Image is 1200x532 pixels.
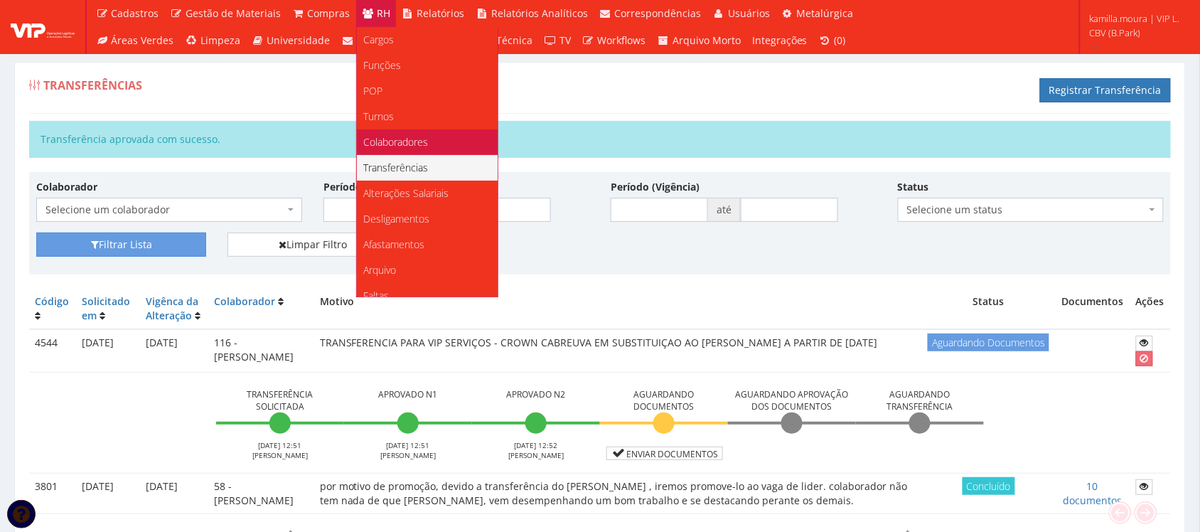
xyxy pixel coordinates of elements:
[364,263,397,277] span: Arquivo
[364,289,390,302] span: Faltas
[377,6,390,20] span: RH
[146,294,198,322] a: Vigênca da Alteração
[364,33,395,46] span: Cargos
[314,289,923,329] th: Motivo
[922,289,1055,329] th: Status
[364,84,383,97] span: POP
[364,135,429,149] span: Colaboradores
[209,329,314,372] td: 116 - [PERSON_NAME]
[357,232,498,257] a: Afastamentos
[29,121,1171,158] div: Transferência aprovada com sucesso.
[267,33,331,47] span: Universidade
[1064,479,1123,507] a: 10 documentos
[746,27,813,54] a: Integrações
[364,212,430,225] span: Desligamentos
[478,440,594,460] span: [DATE] 12:52 [PERSON_NAME]
[708,198,741,222] span: até
[734,389,850,413] span: Aguardando Aprovação dos Documentos
[364,161,429,174] span: Transferências
[357,53,498,78] a: Funções
[45,203,284,217] span: Selecione um colaborador
[606,389,722,413] span: Aguardando Documentos
[478,389,594,401] span: Aprovado N2
[491,6,588,20] span: Relatórios Analíticos
[186,6,281,20] span: Gestão de Materiais
[835,33,846,47] span: (0)
[898,180,929,194] label: Status
[308,6,350,20] span: Compras
[364,238,425,251] span: Afastamentos
[615,6,702,20] span: Correspondências
[928,334,1049,351] span: Aguardando Documentos
[898,198,1164,222] span: Selecione um status
[559,33,571,47] span: TV
[223,440,338,460] span: [DATE] 12:51 [PERSON_NAME]
[813,27,852,54] a: (0)
[862,389,977,413] span: Aguardando Transferência
[215,294,276,308] a: Colaborador
[200,33,240,47] span: Limpeza
[112,33,174,47] span: Áreas Verdes
[314,329,923,372] td: TRANSFERENCIA PARA VIP SERVIÇOS - CROWN CABREUVA EM SUBSTITUIÇAO AO [PERSON_NAME] A PARTIR DE [DATE]
[357,104,498,129] a: Turnos
[314,473,923,514] td: por motivo de promoção, devido a transferência do [PERSON_NAME] , iremos promove-lo ao vaga de li...
[357,27,498,53] a: Cargos
[82,294,130,322] a: Solicitado em
[357,283,498,309] a: Faltas
[140,329,208,372] td: [DATE]
[364,58,402,72] span: Funções
[76,473,140,514] td: [DATE]
[246,27,336,54] a: Universidade
[350,440,466,460] span: [DATE] 12:51 [PERSON_NAME]
[417,6,465,20] span: Relatórios
[43,78,142,93] span: Transferências
[209,473,314,514] td: 58 - [PERSON_NAME]
[728,6,770,20] span: Usuários
[140,473,208,514] td: [DATE]
[357,257,498,283] a: Arquivo
[797,6,854,20] span: Metalúrgica
[1089,11,1182,40] span: kamilla.moura | VIP L. CBV (B.Park)
[611,180,700,194] label: Período (Vigência)
[673,33,741,47] span: Arquivo Morto
[36,180,97,194] label: Colaborador
[357,181,498,206] a: Alterações Salariais
[36,233,206,257] button: Filtrar Lista
[112,6,159,20] span: Cadastros
[35,294,69,308] a: Código
[606,447,723,460] a: Enviar documentos
[323,180,424,194] label: Período (Solicitação)
[90,27,180,54] a: Áreas Verdes
[227,233,397,257] a: Limpar Filtro
[1055,289,1130,329] th: Documentos
[963,477,1015,495] span: Concluído
[36,198,302,222] span: Selecione um colaborador
[1130,289,1171,329] th: Ações
[1040,78,1171,102] a: Registrar Transferência
[357,155,498,181] a: Transferências
[350,389,466,401] span: Aprovado N1
[223,389,338,413] span: Transferência Solicitada
[752,33,808,47] span: Integrações
[539,27,577,54] a: TV
[577,27,652,54] a: Workflows
[907,203,1146,217] span: Selecione um status
[364,110,395,123] span: Turnos
[357,206,498,232] a: Desligamentos
[29,329,76,372] td: 4544
[29,473,76,514] td: 3801
[357,129,498,155] a: Colaboradores
[598,33,646,47] span: Workflows
[11,16,75,38] img: logo
[652,27,747,54] a: Arquivo Morto
[357,78,498,104] a: POP
[364,186,449,200] span: Alterações Salariais
[180,27,247,54] a: Limpeza
[336,27,420,54] a: Campanhas
[76,329,140,372] td: [DATE]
